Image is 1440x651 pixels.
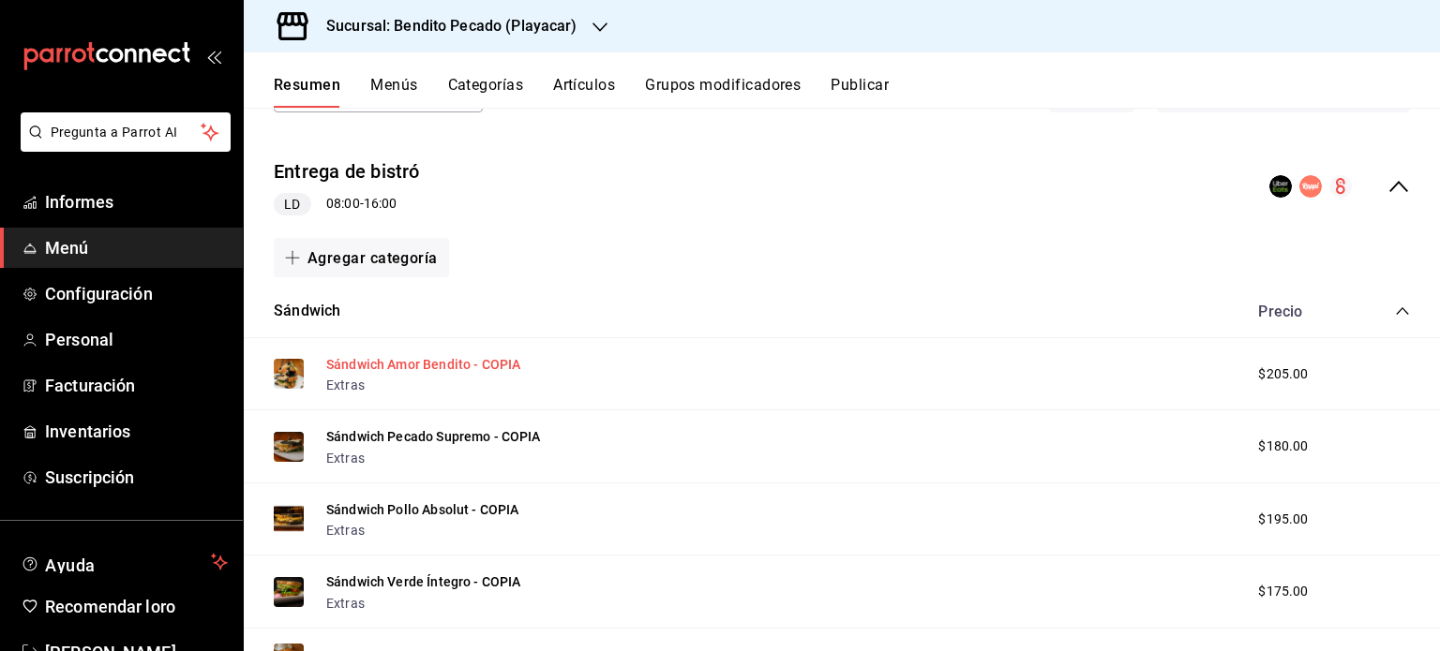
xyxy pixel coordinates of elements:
button: Extras [326,520,365,540]
button: colapsar-categoría-fila [1395,303,1410,318]
font: LD [284,197,300,212]
font: $175.00 [1258,584,1308,599]
font: - [360,196,364,211]
font: 08:00 [326,196,360,211]
font: Artículos [553,76,615,94]
button: Sándwich Amor Bendito - COPIA [326,353,520,374]
font: Resumen [274,76,340,94]
font: Precio [1258,303,1302,320]
font: Personal [45,330,113,349]
font: Facturación [45,376,135,395]
button: Sándwich Pollo Absolut - COPIA [326,498,519,519]
font: Publicar [831,76,889,94]
font: Categorías [448,76,524,94]
img: Avance [274,359,304,389]
button: Sándwich Pecado Supremo - COPIA [326,426,541,447]
font: 16:00 [364,196,397,211]
font: Inventarios [45,422,130,441]
button: abrir_cajón_menú [206,49,221,64]
font: Extras [326,451,365,466]
font: Ayuda [45,555,96,575]
font: Sándwich Amor Bendito - COPIA [326,357,520,372]
font: Extras [326,377,365,392]
font: $205.00 [1258,366,1308,381]
font: Sándwich Pollo Absolut - COPIA [326,502,519,517]
font: Grupos modificadores [645,76,801,94]
font: Suscripción [45,467,134,487]
font: Extras [326,523,365,538]
img: Avance [274,504,304,534]
button: Entrega de bistró [274,157,420,186]
font: Pregunta a Parrot AI [51,125,178,140]
button: Extras [326,447,365,467]
font: Entrega de bistró [274,161,420,184]
font: Sándwich Verde Íntegro - COPIA [326,575,521,590]
font: Informes [45,192,113,212]
font: $195.00 [1258,511,1308,526]
button: Sándwich Verde Íntegro - COPIA [326,571,521,592]
div: colapsar-fila-del-menú [244,142,1440,231]
font: Menús [370,76,417,94]
font: $180.00 [1258,438,1308,453]
font: Agregar categoría [307,249,438,267]
button: Agregar categoría [274,238,449,277]
img: Avance [274,577,304,607]
img: Avance [274,432,304,462]
button: Extras [326,374,365,394]
font: Configuración [45,284,153,303]
font: Sándwich [274,302,340,319]
font: Menú [45,238,89,258]
button: Sándwich [274,300,340,321]
font: Sucursal: Bendito Pecado (Playacar) [326,17,577,35]
font: Extras [326,596,365,611]
button: Pregunta a Parrot AI [21,112,231,152]
div: pestañas de navegación [274,75,1440,108]
font: Sándwich Pecado Supremo - COPIA [326,430,541,445]
button: Extras [326,592,365,613]
font: Recomendar loro [45,597,175,616]
a: Pregunta a Parrot AI [13,136,231,155]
